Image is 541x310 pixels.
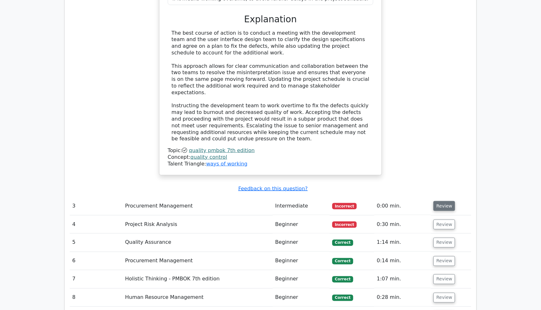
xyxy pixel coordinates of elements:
[123,215,273,234] td: Project Risk Analysis
[172,30,369,143] div: The best course of action is to conduct a meeting with the development team and the user interfac...
[70,252,123,270] td: 6
[374,270,431,288] td: 1:07 min.
[191,154,227,160] a: quality control
[168,147,373,154] div: Topic:
[70,215,123,234] td: 4
[433,293,455,303] button: Review
[189,147,255,153] a: quality pmbok 7th edition
[332,295,353,301] span: Correct
[273,289,330,307] td: Beginner
[433,220,455,229] button: Review
[273,215,330,234] td: Beginner
[332,258,353,264] span: Correct
[168,147,373,167] div: Talent Triangle:
[70,270,123,288] td: 7
[374,252,431,270] td: 0:14 min.
[332,240,353,246] span: Correct
[273,197,330,215] td: Intermediate
[332,203,357,209] span: Incorrect
[70,197,123,215] td: 3
[206,161,248,167] a: ways of working
[123,252,273,270] td: Procurement Management
[433,274,455,284] button: Review
[433,256,455,266] button: Review
[70,289,123,307] td: 8
[332,222,357,228] span: Incorrect
[123,289,273,307] td: Human Resource Management
[433,238,455,248] button: Review
[123,270,273,288] td: Holistic Thinking - PMBOK 7th edition
[168,154,373,161] div: Concept:
[70,234,123,252] td: 5
[332,276,353,283] span: Correct
[374,234,431,252] td: 1:14 min.
[374,197,431,215] td: 0:00 min.
[273,234,330,252] td: Beginner
[172,14,369,25] h3: Explanation
[123,197,273,215] td: Procurement Management
[238,186,308,192] a: Feedback on this question?
[374,289,431,307] td: 0:28 min.
[374,215,431,234] td: 0:30 min.
[273,270,330,288] td: Beginner
[433,201,455,211] button: Review
[273,252,330,270] td: Beginner
[123,234,273,252] td: Quality Assurance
